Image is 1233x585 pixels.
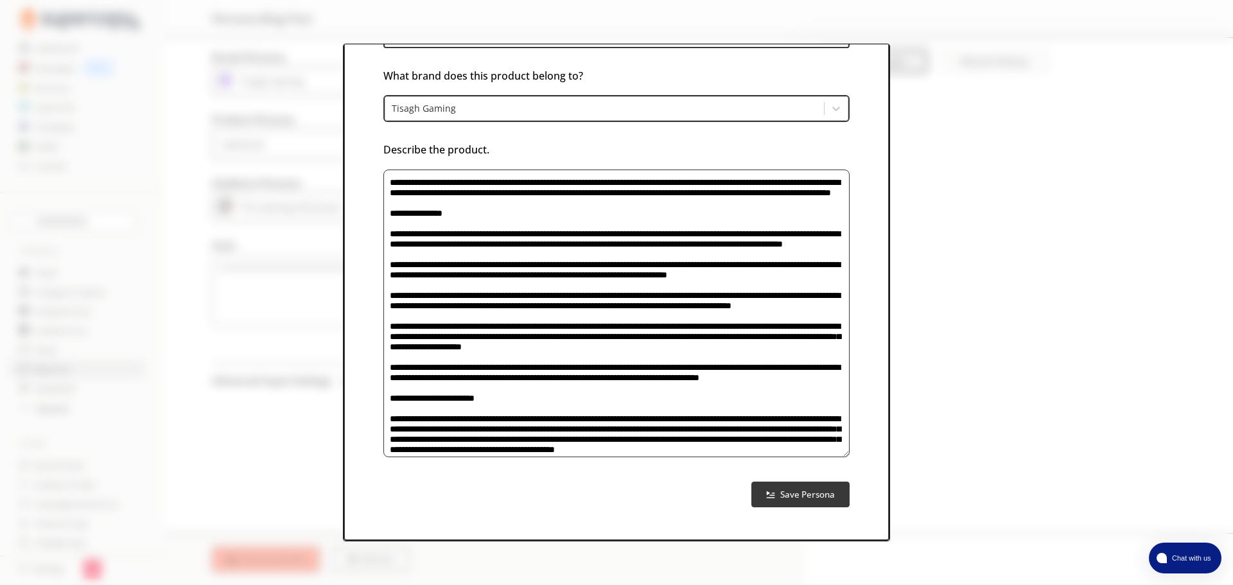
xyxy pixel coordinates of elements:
[1167,553,1214,563] span: Chat with us
[780,489,835,500] b: Save Persona
[1149,543,1221,573] button: atlas-launcher
[383,66,850,85] h3: What brand does this product belong to?
[383,170,850,457] textarea: product-persona-input-textarea
[751,482,850,507] button: Save Persona
[383,140,850,159] h3: Describe the product.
